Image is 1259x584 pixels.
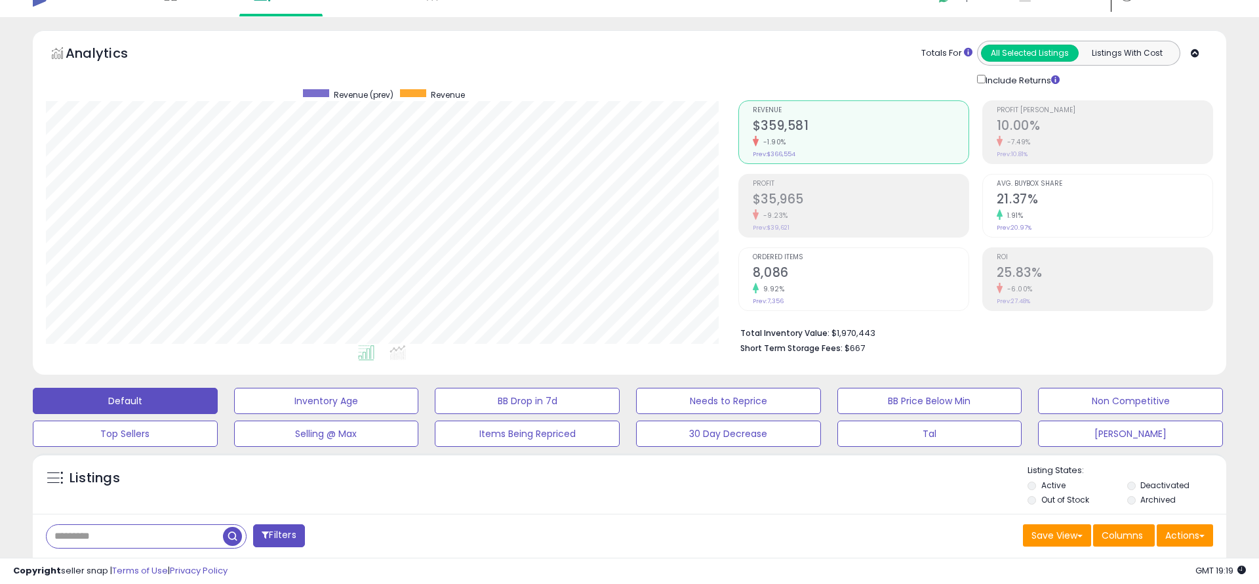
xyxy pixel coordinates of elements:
[13,565,228,577] div: seller snap | |
[997,192,1212,209] h2: 21.37%
[1078,45,1176,62] button: Listings With Cost
[740,343,843,354] b: Short Term Storage Fees:
[997,265,1212,283] h2: 25.83%
[753,118,969,136] h2: $359,581
[997,224,1031,232] small: Prev: 20.97%
[253,524,304,547] button: Filters
[13,564,61,577] strong: Copyright
[967,72,1075,87] div: Include Returns
[70,469,120,488] h5: Listings
[753,254,969,261] span: Ordered Items
[435,421,620,447] button: Items Being Repriced
[981,45,1079,62] button: All Selected Listings
[837,388,1022,414] button: BB Price Below Min
[636,388,821,414] button: Needs to Reprice
[636,421,821,447] button: 30 Day Decrease
[234,388,419,414] button: Inventory Age
[759,137,786,147] small: -1.90%
[1003,284,1033,294] small: -6.00%
[1140,480,1189,491] label: Deactivated
[753,150,795,158] small: Prev: $366,554
[1003,211,1024,220] small: 1.91%
[753,192,969,209] h2: $35,965
[1003,137,1031,147] small: -7.49%
[997,254,1212,261] span: ROI
[1023,524,1091,547] button: Save View
[334,89,393,100] span: Revenue (prev)
[753,107,969,114] span: Revenue
[1038,421,1223,447] button: [PERSON_NAME]
[1140,494,1176,505] label: Archived
[740,324,1203,340] li: $1,970,443
[1195,564,1246,577] span: 2025-09-11 19:19 GMT
[837,421,1022,447] button: Tal
[921,47,972,60] div: Totals For
[234,421,419,447] button: Selling @ Max
[997,180,1212,188] span: Avg. Buybox Share
[1028,465,1226,477] p: Listing States:
[1093,524,1155,547] button: Columns
[170,564,228,577] a: Privacy Policy
[997,118,1212,136] h2: 10.00%
[33,421,218,447] button: Top Sellers
[759,211,788,220] small: -9.23%
[1041,480,1066,491] label: Active
[431,89,465,100] span: Revenue
[753,180,969,188] span: Profit
[66,44,153,66] h5: Analytics
[997,297,1030,305] small: Prev: 27.48%
[1157,524,1213,547] button: Actions
[759,284,785,294] small: 9.92%
[740,327,829,339] b: Total Inventory Value:
[112,564,168,577] a: Terms of Use
[753,297,784,305] small: Prev: 7,356
[753,265,969,283] h2: 8,086
[997,107,1212,114] span: Profit [PERSON_NAME]
[753,224,789,232] small: Prev: $39,621
[33,388,218,414] button: Default
[845,342,865,354] span: $667
[1102,529,1143,542] span: Columns
[435,388,620,414] button: BB Drop in 7d
[1038,388,1223,414] button: Non Competitive
[1041,494,1089,505] label: Out of Stock
[997,150,1028,158] small: Prev: 10.81%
